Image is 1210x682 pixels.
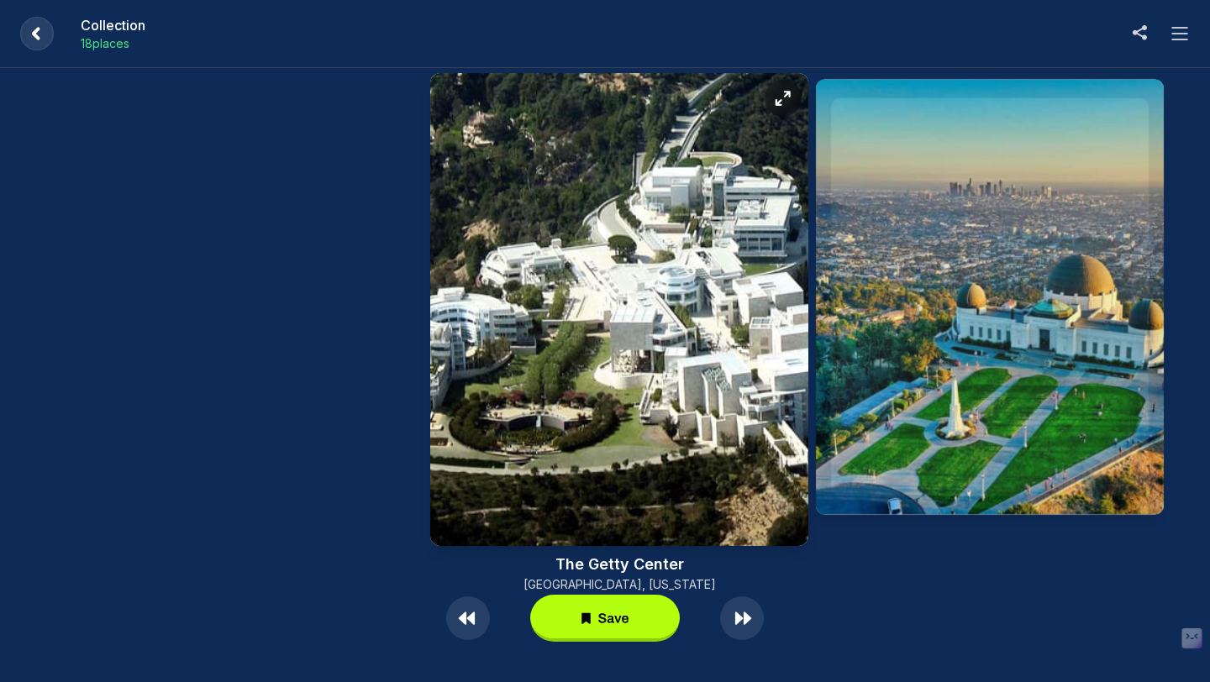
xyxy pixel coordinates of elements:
[430,575,808,592] p: [GEOGRAPHIC_DATA], [US_STATE]
[816,79,1164,514] img: Griffith Observatory
[81,35,145,52] p: 18 place s
[81,15,145,35] h1: Collection
[430,73,808,546] img: The Getty Center
[765,80,802,117] button: Expand location details
[430,552,808,575] h3: The Getty Center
